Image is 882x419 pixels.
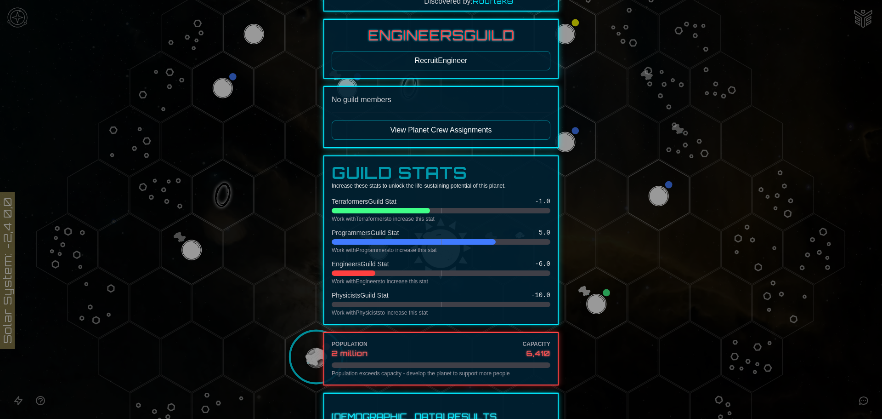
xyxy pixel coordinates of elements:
[523,340,550,348] div: Capacity
[332,121,550,140] button: View Planet Crew Assignments
[332,259,389,269] span: Engineers Guild Stat
[332,370,550,377] p: Population exceeds capacity - develop the planet to support more people
[332,94,550,105] div: No guild members
[539,228,550,237] span: 5.0
[332,215,550,223] p: Work with Terraformers to increase this stat
[332,340,368,348] div: Population
[332,309,550,316] p: Work with Physicists to increase this stat
[332,291,389,300] span: Physicists Guild Stat
[332,182,550,189] p: Increase these stats to unlock the life-sustaining potential of this planet.
[535,197,550,206] span: -1.0
[332,348,368,359] div: 2 million
[523,348,550,359] div: 6,410
[332,228,399,237] span: Programmers Guild Stat
[332,197,396,206] span: Terraformers Guild Stat
[332,278,550,285] p: Work with Engineers to increase this stat
[531,291,550,300] span: -10.0
[535,259,550,269] span: -6.0
[332,247,550,254] p: Work with Programmers to increase this stat
[332,27,550,44] h3: Engineers Guild
[332,51,550,70] button: RecruitEngineer
[332,164,550,182] h3: Guild Stats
